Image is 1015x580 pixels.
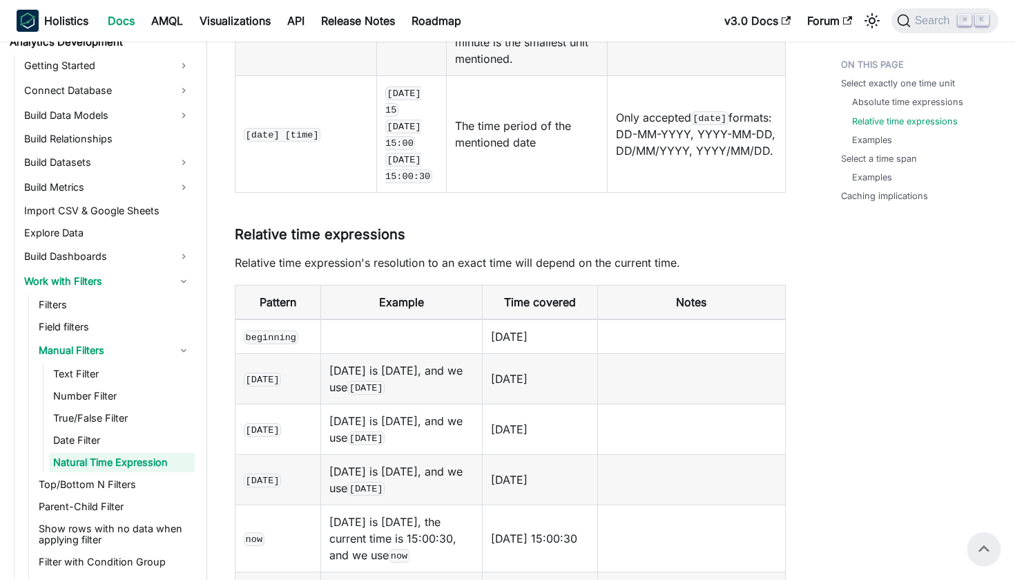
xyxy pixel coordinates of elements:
th: Notes [598,285,785,319]
button: Scroll back to top [967,532,1000,565]
code: [DATE] [244,474,281,487]
a: Caching implications [841,189,928,203]
a: Roadmap [403,10,470,32]
td: [DATE] [483,319,598,354]
th: Pattern [235,285,321,319]
p: Relative time expression's resolution to an exact time will depend on the current time. [235,254,786,271]
img: Holistics [17,10,39,32]
code: now [389,549,409,563]
a: Connect Database [20,79,195,102]
a: Manual Filters [35,339,195,362]
td: [DATE] is [DATE], the current time is 15:00:30, and we use [321,505,483,572]
a: Visualizations [191,10,279,32]
td: [DATE] [483,353,598,404]
a: API [279,10,313,32]
a: Work with Filters [20,270,195,292]
a: Build Relationships [20,129,195,149]
a: Explore Data [20,223,195,243]
a: Getting Started [20,55,195,77]
kbd: K [975,14,989,26]
a: Relative time expressions [852,115,958,128]
span: Search [911,15,958,27]
code: now [244,532,264,546]
a: Number Filter [49,386,195,406]
code: [DATE] [347,482,385,496]
code: [date] [time] [244,128,320,142]
code: [DATE] [244,373,281,386]
button: Switch between dark and light mode (currently light mode) [861,10,883,32]
td: The time period of the mentioned date [446,75,607,192]
a: Docs [99,10,143,32]
a: Build Datasets [20,151,195,174]
a: Select a time span [841,152,917,165]
a: Date Filter [49,431,195,450]
a: Filter with Condition Group [35,552,195,572]
code: [DATE] 15:00 [385,120,421,150]
th: Example [321,285,483,319]
a: Forum [799,10,860,32]
code: [DATE] [347,431,385,445]
a: Field filters [35,317,195,337]
a: AMQL [143,10,191,32]
b: Holistics [44,12,88,29]
code: [date] [691,111,728,125]
a: Top/Bottom N Filters [35,475,195,494]
code: [DATE] [244,423,281,437]
a: HolisticsHolistics [17,10,88,32]
a: Build Data Models [20,104,195,127]
td: [DATE] is [DATE], and we use [321,353,483,404]
a: Examples [852,133,892,147]
code: [DATE] 15:00:30 [385,153,432,183]
a: Natural Time Expression [49,453,195,472]
a: Show rows with no data when applying filter [35,519,195,550]
code: [DATE] 15 [385,86,421,117]
a: Absolute time expressions [852,95,963,109]
td: [DATE] 15:00:30 [483,505,598,572]
a: Text Filter [49,364,195,384]
a: Release Notes [313,10,403,32]
td: [DATE] is [DATE], and we use [321,454,483,505]
a: True/False Filter [49,409,195,428]
td: [DATE] is [DATE], and we use [321,404,483,454]
kbd: ⌘ [958,14,971,26]
a: v3.0 Docs [716,10,799,32]
button: Search (Command+K) [891,8,998,33]
a: Build Dashboards [20,245,195,268]
a: Filters [35,295,195,315]
th: Time covered [483,285,598,319]
a: Parent-Child Filter [35,497,195,516]
a: Select exactly one time unit [841,77,955,90]
code: beginning [244,330,298,344]
h3: Relative time expressions [235,226,786,243]
a: Build Metrics [20,176,195,198]
code: [DATE] [347,381,385,395]
a: Import CSV & Google Sheets [20,201,195,221]
a: Analytics Development [6,32,195,52]
td: [DATE] [483,404,598,454]
td: [DATE] [483,454,598,505]
td: Only accepted formats: DD-MM-YYYY, YYYY-MM-DD, DD/MM/YYYY, YYYY/MM/DD. [607,75,785,192]
a: Examples [852,171,892,184]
